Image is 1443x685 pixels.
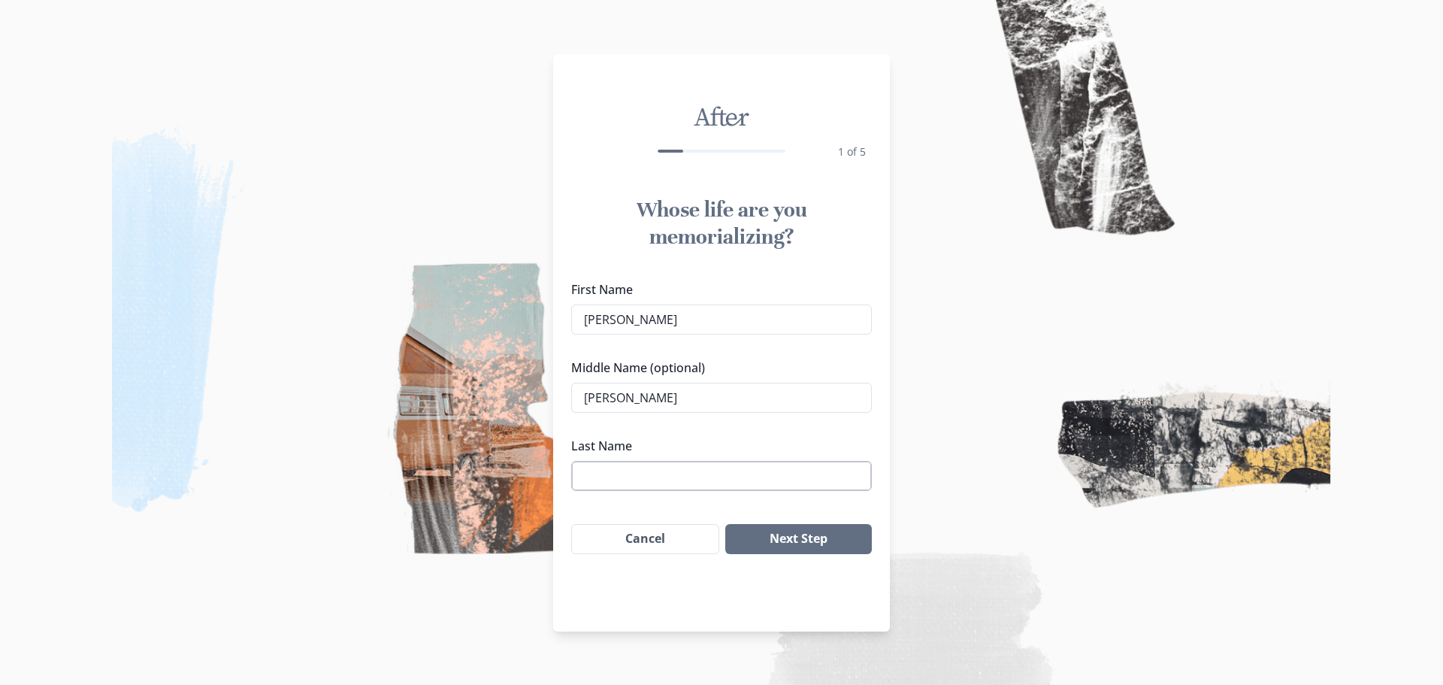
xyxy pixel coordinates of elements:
button: Cancel [571,524,719,554]
h1: Whose life are you memorializing? [571,196,872,250]
button: Next Step [725,524,872,554]
label: Last Name [571,437,863,455]
label: Middle Name (optional) [571,359,863,377]
span: 1 of 5 [838,144,866,159]
label: First Name [571,280,863,299]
